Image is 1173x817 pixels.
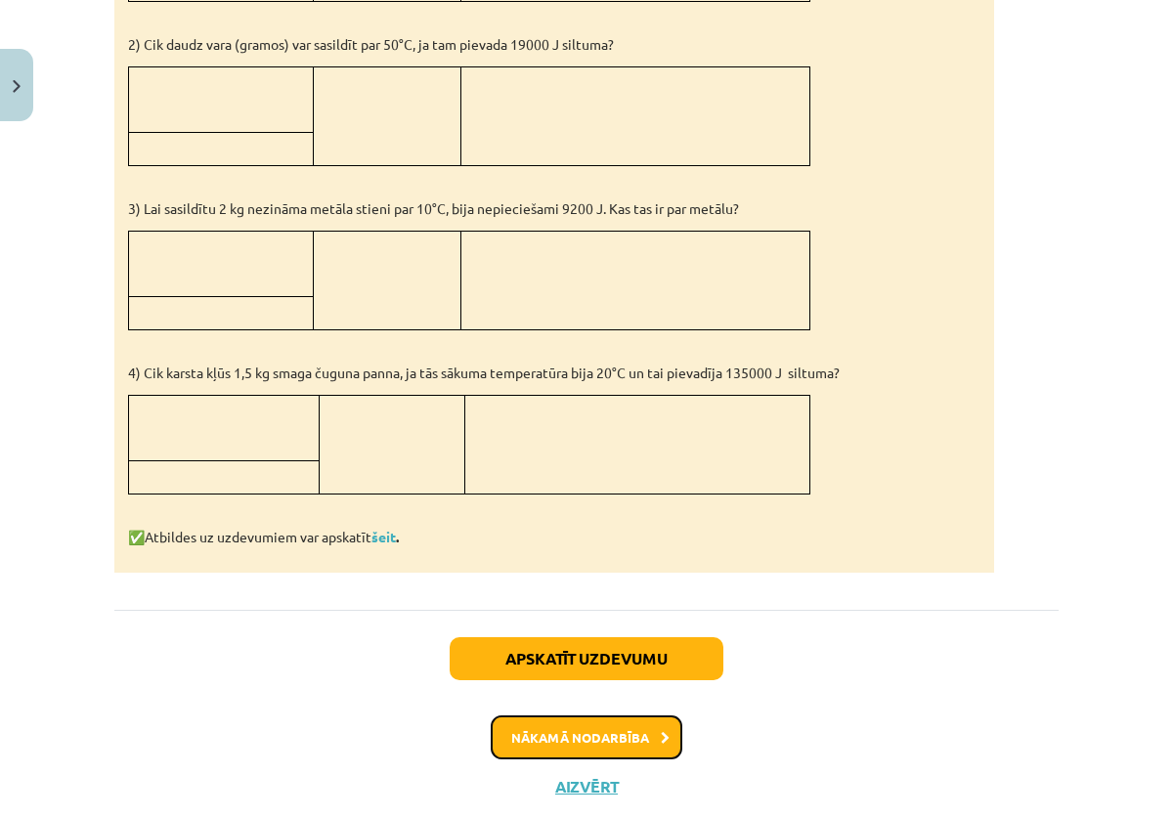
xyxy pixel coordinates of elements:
img: icon-close-lesson-0947bae3869378f0d4975bcd49f059093ad1ed9edebbc8119c70593378902aed.svg [13,80,21,93]
p: Atbildes uz uzdevumiem var apskatīt [128,527,980,547]
a: šeit [371,528,396,545]
strong: ✅ [128,528,145,545]
p: 3) Lai sasildītu 2 kg nezināma metāla stieni par 10°C, bija nepieciešami 9200 J. Kas tas ir par m... [128,198,980,219]
p: 4) Cik karsta kļūs 1,5 kg smaga čuguna panna, ja tās sākuma temperatūra bija 20°C un tai pievadīj... [128,363,980,383]
p: 2) Cik daudz vara (gramos) var sasildīt par 50°C, ja tam pievada 19000 J siltuma? [128,34,980,55]
button: Aizvērt [549,777,624,796]
strong: . [371,528,399,545]
button: Apskatīt uzdevumu [450,637,723,680]
button: Nākamā nodarbība [491,715,682,760]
